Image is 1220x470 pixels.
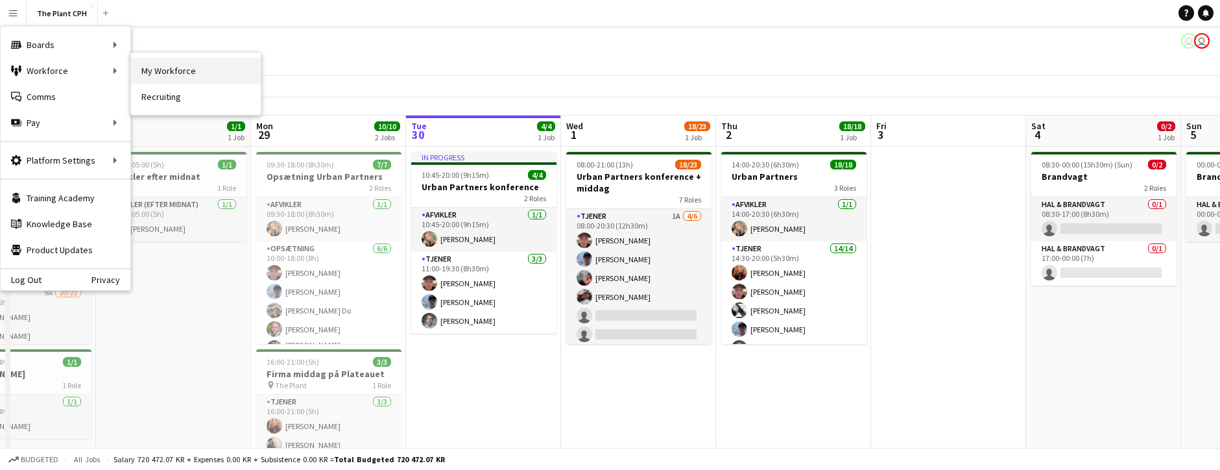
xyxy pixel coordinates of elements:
app-card-role: Afvikler1/109:30-18:00 (8h30m)[PERSON_NAME] [256,197,401,241]
span: 2 Roles [524,193,546,203]
span: 30 [409,127,427,142]
span: 1/1 [227,121,245,131]
app-job-card: 09:30-18:00 (8h30m)7/7Opsætning Urban Partners2 RolesAfvikler1/109:30-18:00 (8h30m)[PERSON_NAME]O... [256,152,401,344]
a: Training Academy [1,185,130,211]
span: 18/18 [839,121,865,131]
app-job-card: In progress10:45-20:00 (9h15m)4/4Urban Partners konference2 RolesAfvikler1/110:45-20:00 (9h15m)[P... [411,152,556,334]
app-card-role: Hal & brandvagt0/108:30-17:00 (8h30m) [1031,197,1177,241]
div: Workforce [1,58,130,84]
span: Tue [411,120,427,132]
button: Budgeted [6,452,60,467]
span: 14:00-20:30 (6h30m) [732,160,799,169]
span: 5 [1184,127,1202,142]
span: 08:30-00:00 (15h30m) (Sun) [1042,160,1132,169]
h3: Opsætning Urban Partners [256,171,401,182]
div: 1 Job [538,132,555,142]
span: 1 Role [372,380,391,390]
app-job-card: 00:00-05:00 (5h)1/1Afvikler efter midnat1 RoleAfvikler (efter midnat)1/100:00-05:00 (5h)[PERSON_N... [101,152,246,241]
a: Log Out [1,275,42,285]
span: Fri [876,120,887,132]
span: 1/1 [63,357,81,367]
span: 2 Roles [369,183,391,193]
app-card-role: Afvikler1/114:00-20:30 (6h30m)[PERSON_NAME] [721,197,867,241]
span: 4 [1029,127,1046,142]
span: 18/23 [684,121,710,131]
span: 10:45-20:00 (9h15m) [422,170,489,180]
div: 2 Jobs [375,132,400,142]
a: Knowledge Base [1,211,130,237]
h3: Afvikler efter midnat [101,171,246,182]
a: Comms [1,84,130,110]
span: Wed [566,120,583,132]
span: 3 Roles [834,183,856,193]
h3: Brandvagt [1031,171,1177,182]
app-user-avatar: Peter Poulsen [1194,33,1210,49]
div: Salary 720 472.07 KR + Expenses 0.00 KR + Subsistence 0.00 KR = [114,454,445,464]
span: Mon [256,120,273,132]
app-user-avatar: Magnus Pedersen [1181,33,1197,49]
app-card-role: Tjener1A4/608:00-20:30 (12h30m)[PERSON_NAME][PERSON_NAME][PERSON_NAME][PERSON_NAME] [566,209,712,347]
span: Sun [1186,120,1202,132]
h3: Firma middag på Plateauet [256,368,401,380]
a: Product Updates [1,237,130,263]
span: 0/2 [1148,160,1166,169]
span: 18/18 [830,160,856,169]
a: My Workforce [131,58,261,84]
span: 1 Role [62,380,81,390]
app-card-role: Opsætning6/610:00-18:00 (8h)[PERSON_NAME][PERSON_NAME][PERSON_NAME] Do[PERSON_NAME][PERSON_NAME] ... [256,241,401,384]
span: The Plant [275,380,307,390]
a: Recruiting [131,84,261,110]
span: 09:30-18:00 (8h30m) [267,160,334,169]
span: 7 Roles [679,195,701,204]
app-card-role: Tjener3/311:00-19:30 (8h30m)[PERSON_NAME][PERSON_NAME][PERSON_NAME] [411,252,556,334]
app-card-role: Afvikler (efter midnat)1/100:00-05:00 (5h)[PERSON_NAME] [101,197,246,241]
span: 2 Roles [1144,183,1166,193]
span: 29 [254,127,273,142]
span: Total Budgeted 720 472.07 KR [334,454,445,464]
div: Pay [1,110,130,136]
span: Thu [721,120,737,132]
span: 10/10 [374,121,400,131]
span: 18/23 [675,160,701,169]
span: Sat [1031,120,1046,132]
app-card-role: Hal & brandvagt0/117:00-00:00 (7h) [1031,241,1177,286]
span: All jobs [71,454,102,464]
app-job-card: 14:00-20:30 (6h30m)18/18Urban Partners3 RolesAfvikler1/114:00-20:30 (6h30m)[PERSON_NAME]Tjener14/... [721,152,867,344]
div: 1 Job [685,132,710,142]
span: 3/3 [373,357,391,367]
span: 0/2 [1157,121,1175,131]
span: Budgeted [21,455,58,464]
button: The Plant CPH [27,1,98,26]
app-job-card: 08:00-21:00 (13h)18/23Urban Partners konference + middag7 RolesTjener1A4/608:00-20:30 (12h30m)[PE... [566,152,712,344]
span: 3 [874,127,887,142]
span: 08:00-21:00 (13h) [577,160,633,169]
span: 2 [719,127,737,142]
a: Privacy [91,275,130,285]
app-job-card: 08:30-00:00 (15h30m) (Sun)0/2Brandvagt2 RolesHal & brandvagt0/108:30-17:00 (8h30m) Hal & brandvag... [1031,152,1177,286]
div: Boards [1,32,130,58]
h3: Urban Partners konference + middag [566,171,712,194]
span: 00:00-05:00 (5h) [112,160,164,169]
span: 4/4 [537,121,555,131]
span: 7/7 [373,160,391,169]
span: 1 [564,127,583,142]
div: 1 Job [840,132,865,142]
div: Platform Settings [1,147,130,173]
app-card-role: Afvikler1/110:45-20:00 (9h15m)[PERSON_NAME] [411,208,556,252]
span: 1/1 [218,160,236,169]
div: In progress [411,152,556,162]
div: 1 Job [1158,132,1175,142]
h3: Urban Partners konference [411,181,556,193]
span: 4/4 [528,170,546,180]
h3: Urban Partners [721,171,867,182]
span: 1 Role [217,183,236,193]
span: 16:00-21:00 (5h) [267,357,319,367]
div: 1 Job [228,132,245,142]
